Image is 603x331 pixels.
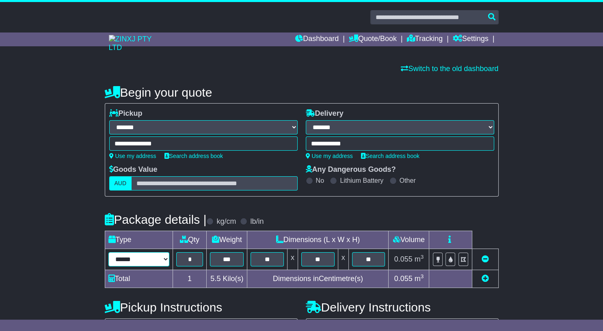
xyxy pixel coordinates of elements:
[247,231,389,249] td: Dimensions (L x W x H)
[105,301,298,314] h4: Pickup Instructions
[316,177,324,184] label: No
[394,255,413,263] span: 0.055
[105,213,207,226] h4: Package details |
[421,273,424,279] sup: 3
[361,153,419,159] a: Search address book
[109,165,158,174] label: Goods Value
[173,231,207,249] td: Qty
[340,177,383,184] label: Lithium Battery
[207,270,247,288] td: Kilo(s)
[247,270,389,288] td: Dimensions in Centimetre(s)
[173,270,207,288] td: 1
[210,275,220,283] span: 5.5
[400,177,416,184] label: Other
[287,249,298,270] td: x
[295,32,339,46] a: Dashboard
[250,217,264,226] label: lb/in
[306,153,353,159] a: Use my address
[407,32,443,46] a: Tracking
[207,231,247,249] td: Weight
[338,249,348,270] td: x
[109,176,132,190] label: AUD
[306,109,344,118] label: Delivery
[105,270,173,288] td: Total
[389,231,429,249] td: Volume
[216,217,236,226] label: kg/cm
[453,32,488,46] a: Settings
[105,231,173,249] td: Type
[401,65,498,73] a: Switch to the old dashboard
[164,153,223,159] a: Search address book
[482,275,489,283] a: Add new item
[306,165,396,174] label: Any Dangerous Goods?
[105,86,499,99] h4: Begin your quote
[109,109,143,118] label: Pickup
[421,254,424,260] sup: 3
[349,32,397,46] a: Quote/Book
[394,275,413,283] span: 0.055
[415,275,424,283] span: m
[109,153,156,159] a: Use my address
[306,301,499,314] h4: Delivery Instructions
[415,255,424,263] span: m
[482,255,489,263] a: Remove this item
